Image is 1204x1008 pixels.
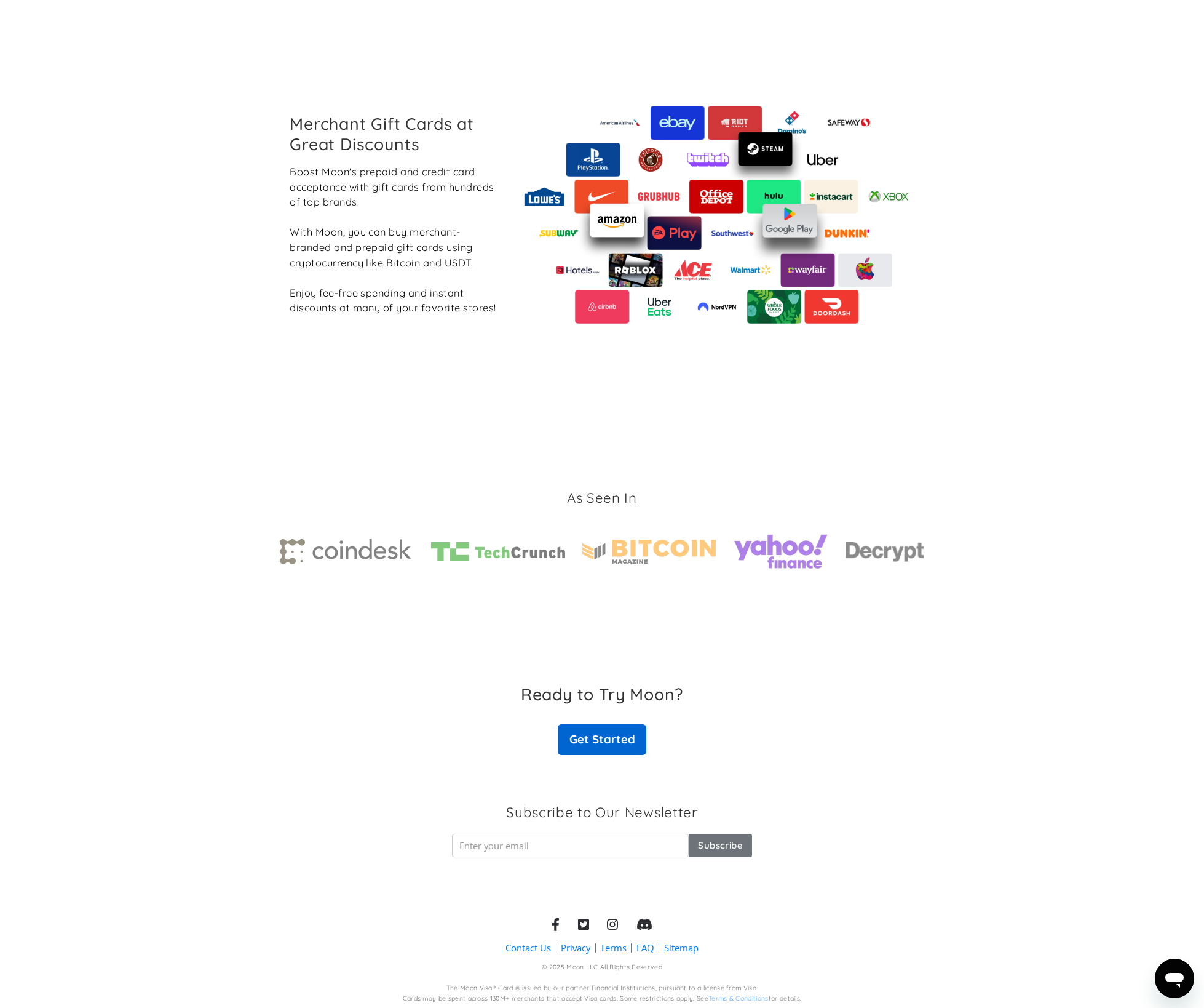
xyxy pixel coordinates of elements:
[846,539,924,564] img: decrypt
[636,942,654,954] a: FAQ
[582,540,716,564] img: Bitcoin magazine
[664,942,699,954] a: Sitemap
[600,942,627,954] a: Terms
[446,984,758,993] div: The Moon Visa® Card is issued by our partner Financial Institutions, pursuant to a license from V...
[505,942,551,954] a: Contact Us
[280,539,414,565] img: Coindesk
[558,724,646,755] a: Get Started
[708,994,769,1002] a: Terms & Conditions
[290,114,499,153] h2: Merchant Gift Cards at Great Discounts
[567,489,637,508] h3: As Seen In
[452,834,752,857] form: Newsletter Form
[290,164,499,316] div: Boost Moon's prepaid and credit card acceptance with gift cards from hundreds of top brands. With...
[403,994,802,1004] div: Cards may be spent across 130M+ merchants that accept Visa cards. Some restrictions apply. See fo...
[517,106,916,324] img: Moon's vast catalog of merchant gift cards
[506,803,697,822] h3: Subscribe to Our Newsletter
[733,526,828,578] img: yahoo finance
[689,834,752,857] input: Subscribe
[542,963,662,972] div: © 2025 Moon LLC All Rights Reserved
[521,684,683,704] h3: Ready to Try Moon?
[431,542,565,561] img: TechCrunch
[452,834,689,857] input: Enter your email
[561,942,590,954] a: Privacy
[1155,959,1194,998] iframe: Button to launch messaging window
